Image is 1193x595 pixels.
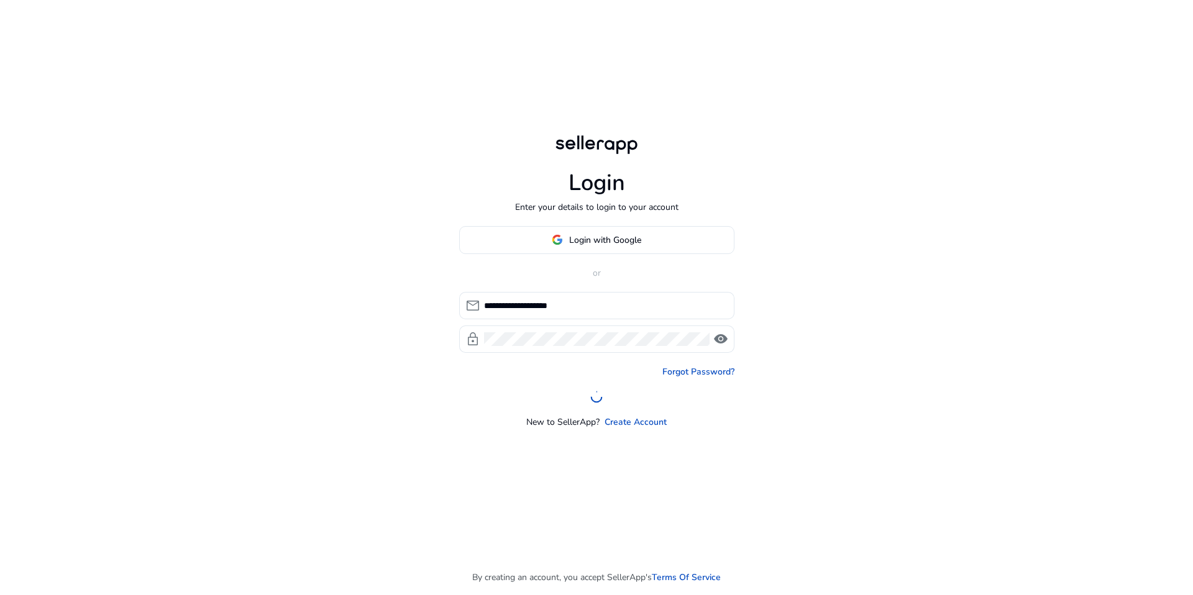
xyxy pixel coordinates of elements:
p: Enter your details to login to your account [515,201,679,214]
img: google-logo.svg [552,234,563,245]
a: Terms Of Service [652,571,721,584]
span: mail [465,298,480,313]
p: New to SellerApp? [526,416,600,429]
span: Login with Google [569,234,641,247]
a: Create Account [605,416,667,429]
span: visibility [713,332,728,347]
a: Forgot Password? [662,365,734,378]
h1: Login [569,170,625,196]
button: Login with Google [459,226,734,254]
span: lock [465,332,480,347]
p: or [459,266,734,279]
